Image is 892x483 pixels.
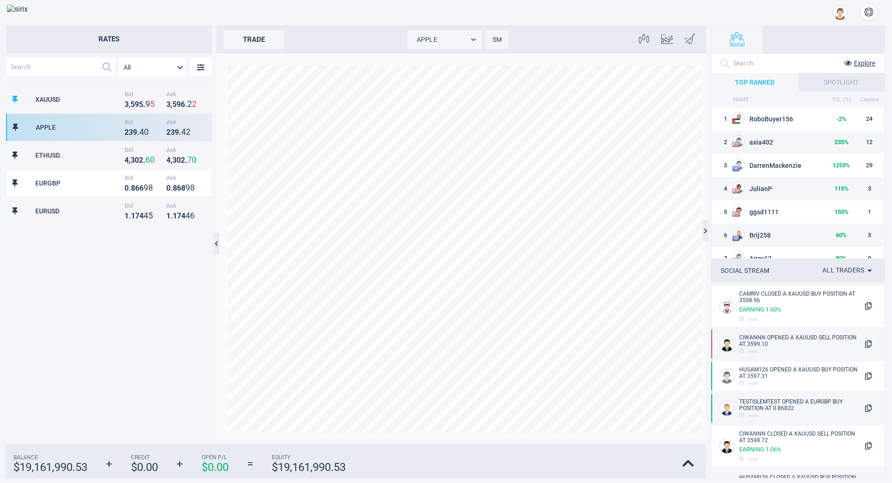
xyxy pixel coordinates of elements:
span: Open P/L [202,454,229,461]
strong: 9 [185,183,190,192]
strong: . [185,156,187,165]
td: DarrenMackenzie [732,154,828,177]
div: All traders [822,263,875,278]
img: US flag [732,142,740,147]
strong: . [171,212,173,220]
td: 3 [855,177,884,200]
td: 0 [855,247,884,270]
strong: 3 [129,128,133,137]
span: Social [729,41,745,48]
strong: . [179,128,181,137]
img: EU flag [732,235,740,242]
div: SPOTLIGHT [798,73,885,92]
img: US flag [732,212,740,217]
strong: 2 [166,128,171,137]
div: testislemtest OPENED A EURGBP BUY POSITION AT 0.86822 [739,398,859,411]
strong: 7 [135,212,139,220]
div: now [739,317,859,322]
h2: Rates [6,26,212,53]
div: trade [223,30,284,49]
strong: , [171,156,172,165]
div: ciwannn OPENED A XAUUSD SELL POSITION AT 3599.10 [739,334,859,347]
strong: 7 [187,155,192,165]
input: Search [6,58,98,76]
strong: 8 [181,184,185,192]
div: grid [6,86,212,439]
tr: 6EU flagBrij25860%3 [711,224,884,247]
span: Bid [125,202,162,209]
strong: 3 [172,156,177,165]
tr: 7GB flagAggy1280%0 [711,247,884,270]
strong: 6 [177,184,181,192]
strong: . [137,128,139,137]
span: Ask [166,174,203,181]
strong: 8 [190,183,195,192]
tr: 3EU flagDarrenMackenzie1253%29 [711,154,884,177]
strong: . [171,184,173,192]
strong: 115 % [834,185,849,192]
button: Social [711,26,762,54]
strong: 3 [171,128,175,137]
strong: = [247,457,253,470]
div: Camriv CLOSED A XAUUSD BUY POSITION At 3598.96 [739,291,859,315]
img: sirix [7,5,58,13]
strong: 3 [131,156,135,165]
strong: + [177,457,183,470]
img: PS flag [732,119,740,124]
td: 2 [711,131,732,154]
strong: 9 [133,128,137,137]
strong: 1 [125,212,129,220]
span: Balance [13,454,87,461]
strong: 0 [125,184,129,192]
td: 29 [855,154,884,177]
tr: 5US flagggsd1111150%1 [711,200,884,224]
strong: 2 [125,128,129,137]
strong: 9 [135,100,139,109]
strong: 6 [135,184,139,192]
strong: , [129,156,131,165]
img: EU flag [732,165,740,172]
strong: . [129,184,131,192]
th: NAME [732,92,828,107]
strong: 8 [173,184,177,192]
td: Brij258 [732,224,828,247]
strong: 2 [187,99,192,109]
strong: 5 [148,211,153,220]
span: Bid [125,174,162,181]
strong: 6 [139,184,144,192]
div: ciwannn CLOSED A XAUUSD SELL POSITION At 3598.72 [739,430,859,455]
strong: 3 [125,100,129,109]
td: RoboBuyer156 [732,107,828,131]
tr: 1PS flagRoboBuyer156-2%24 [711,107,884,131]
td: JulianP [732,177,828,200]
strong: 5 [139,100,143,109]
td: 12 [855,131,884,154]
strong: 2 [192,99,197,109]
tr: 4US flagJulianP115%3 [711,177,884,200]
strong: -2 % [836,115,846,122]
strong: 3 [166,100,171,109]
td: 1 [711,107,732,131]
div: now [739,349,859,354]
div: EURGBP [35,179,122,187]
strong: 4 [185,211,190,220]
strong: 4 [181,212,185,220]
strong: 0 [166,184,171,192]
strong: 0 [144,127,149,137]
strong: $ 19,161,990.53 [272,461,346,474]
strong: 6 [145,155,150,165]
strong: 4 [144,211,148,220]
img: GB flag [732,258,740,263]
td: 7 [711,247,732,270]
strong: 1 [166,212,171,220]
td: axia402 [732,131,828,154]
strong: 60 % [836,232,847,238]
tr: 2US flagaxia402235%12 [711,131,884,154]
strong: 2 [186,127,190,137]
strong: 8 [131,184,135,192]
strong: 4 [181,127,186,137]
span: Ask [166,146,203,153]
td: 1 [855,200,884,224]
span: Ask [166,91,203,98]
strong: $ 0.00 [131,461,158,474]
